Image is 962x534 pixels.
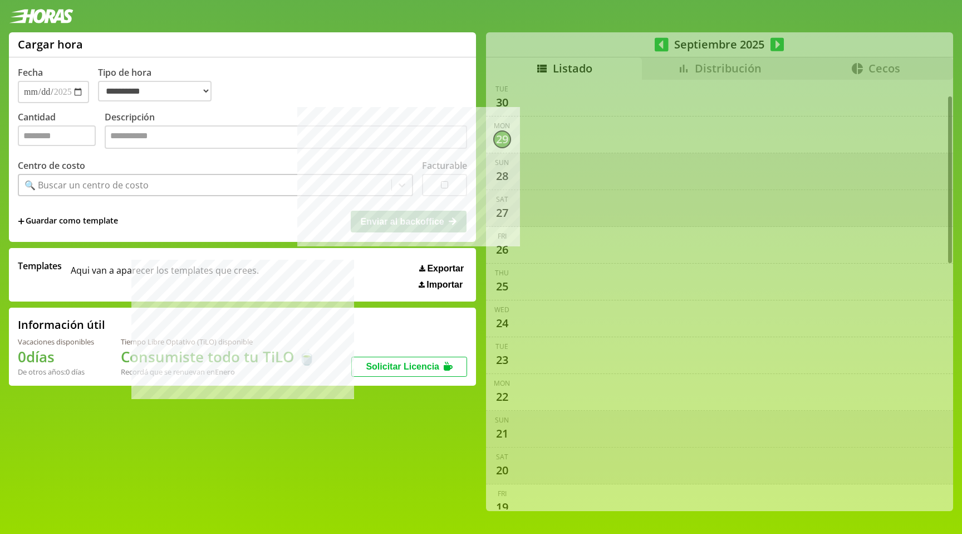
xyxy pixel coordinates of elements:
input: Cantidad [18,125,96,146]
label: Fecha [18,66,43,79]
div: Vacaciones disponibles [18,337,94,347]
span: Templates [18,260,62,272]
label: Descripción [105,111,467,152]
label: Facturable [422,159,467,172]
select: Tipo de hora [98,81,212,101]
h2: Información útil [18,317,105,332]
div: De otros años: 0 días [18,367,94,377]
img: logotipo [9,9,73,23]
div: Tiempo Libre Optativo (TiLO) disponible [121,337,316,347]
label: Centro de costo [18,159,85,172]
b: Enero [215,367,235,377]
span: + [18,215,24,227]
div: Recordá que se renuevan en [121,367,316,377]
span: Aqui van a aparecer los templates que crees. [71,260,259,290]
span: Solicitar Licencia [366,362,439,371]
button: Solicitar Licencia [351,357,467,377]
div: 🔍 Buscar un centro de costo [24,179,149,191]
label: Tipo de hora [98,66,220,103]
h1: Consumiste todo tu TiLO 🍵 [121,347,316,367]
span: Exportar [427,264,464,274]
h1: 0 días [18,347,94,367]
span: Importar [426,280,463,290]
textarea: Descripción [105,125,467,149]
label: Cantidad [18,111,105,152]
button: Exportar [416,263,467,274]
span: +Guardar como template [18,215,118,227]
h1: Cargar hora [18,37,83,52]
